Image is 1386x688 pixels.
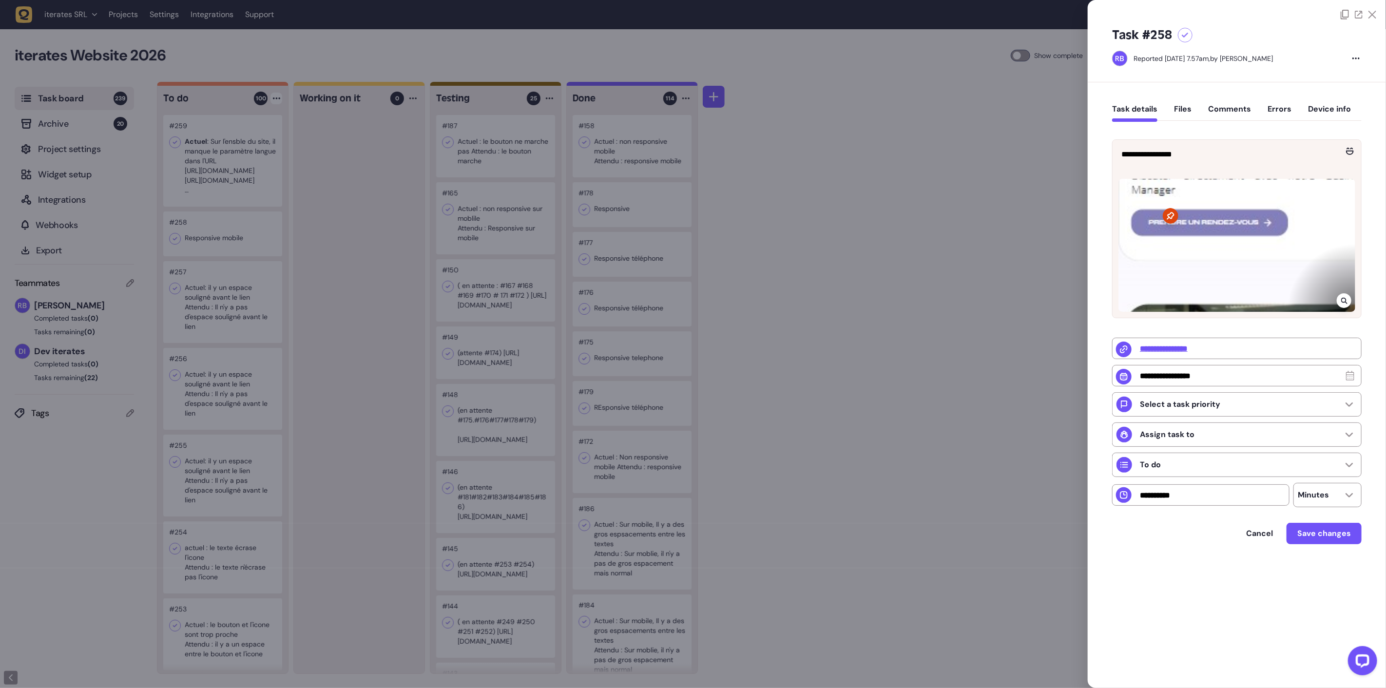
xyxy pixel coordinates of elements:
p: To do [1140,460,1161,470]
iframe: LiveChat chat widget [1340,642,1381,683]
button: Device info [1308,104,1351,122]
p: Select a task priority [1140,400,1220,409]
p: Assign task to [1140,430,1194,440]
button: Files [1174,104,1192,122]
button: Comments [1208,104,1251,122]
button: Cancel [1236,524,1283,543]
p: Minutes [1298,490,1329,500]
span: Cancel [1246,530,1273,537]
h5: Task #258 [1112,27,1172,43]
div: Reported [DATE] 7.57am, [1134,54,1210,63]
button: Task details [1112,104,1157,122]
span: Save changes [1297,530,1351,537]
button: Save changes [1287,523,1362,544]
div: by [PERSON_NAME] [1134,54,1273,63]
img: Rodolphe Balay [1113,51,1127,66]
button: Errors [1268,104,1291,122]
